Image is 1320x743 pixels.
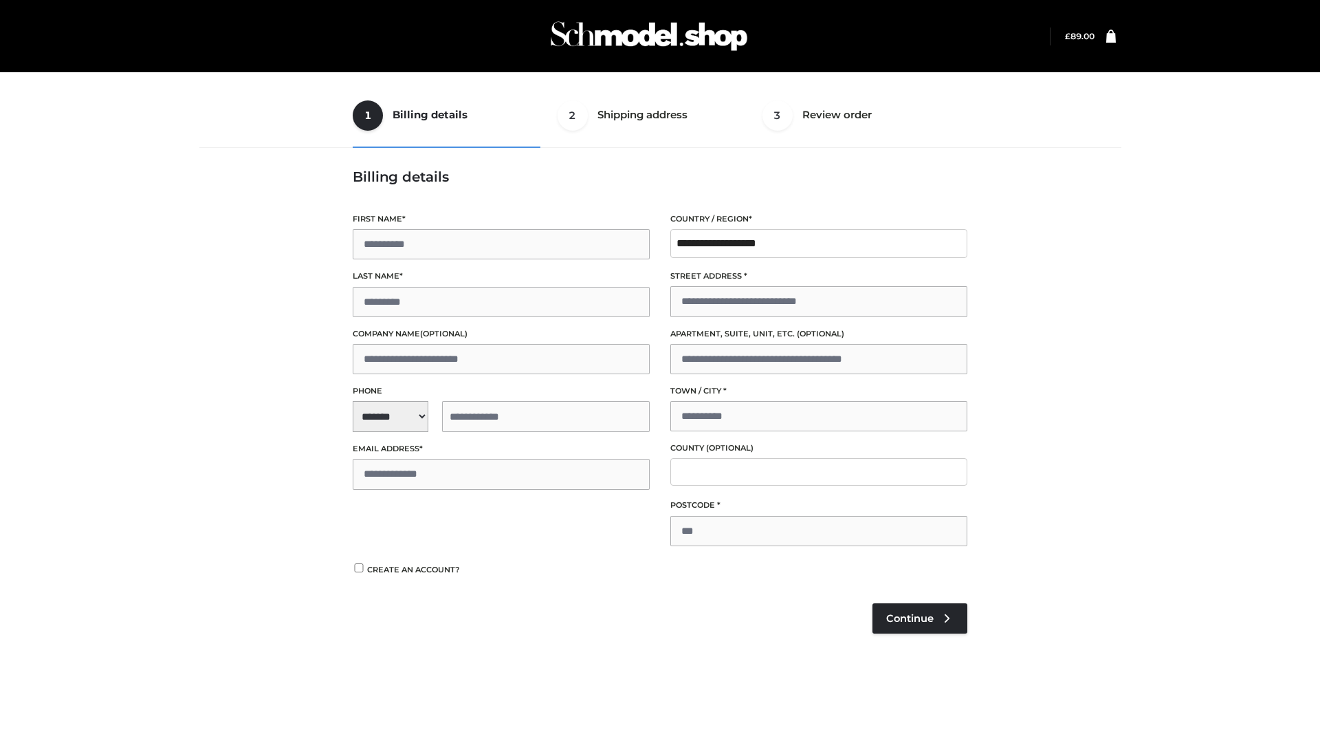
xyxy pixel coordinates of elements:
[420,329,467,338] span: (optional)
[670,327,967,341] label: Apartment, suite, unit, etc.
[353,385,650,398] label: Phone
[1065,31,1070,41] span: £
[872,603,967,634] a: Continue
[670,270,967,283] label: Street address
[367,565,460,574] span: Create an account?
[670,213,967,226] label: Country / Region
[670,442,967,455] label: County
[886,612,934,625] span: Continue
[353,327,650,341] label: Company name
[1065,31,1094,41] bdi: 89.00
[353,169,967,185] h3: Billing details
[353,270,650,283] label: Last name
[706,443,753,453] span: (optional)
[670,499,967,512] label: Postcode
[546,9,752,63] img: Schmodel Admin 964
[1065,31,1094,41] a: £89.00
[353,442,650,455] label: Email address
[353,213,650,226] label: First name
[353,563,365,572] input: Create an account?
[797,329,844,338] span: (optional)
[670,385,967,398] label: Town / City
